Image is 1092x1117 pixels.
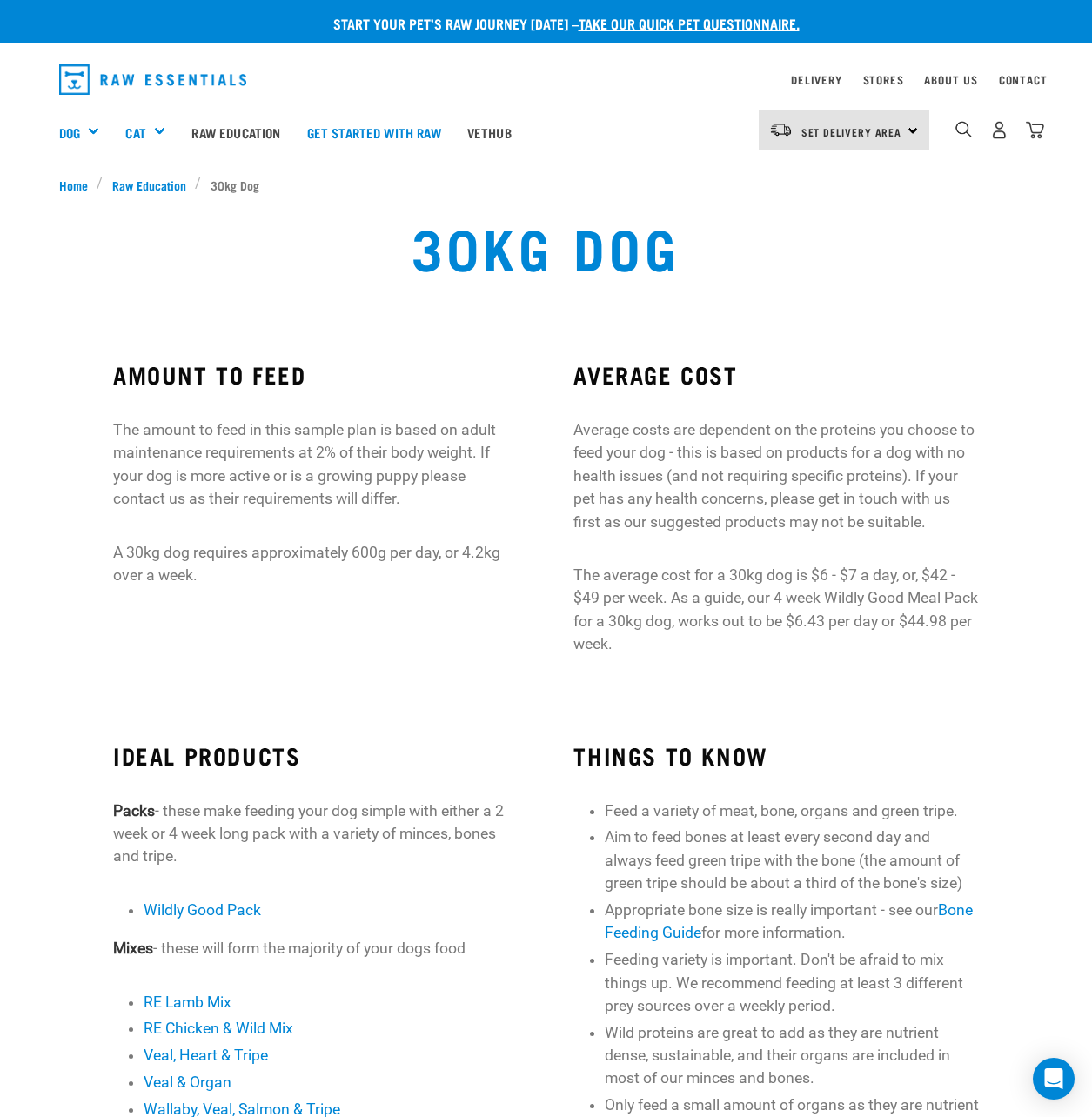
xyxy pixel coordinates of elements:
[144,1020,293,1037] a: RE Chicken & Wild Mix
[113,802,155,819] strong: Packs
[605,899,979,945] li: Appropriate bone size is really important - see our for more information.
[294,97,454,167] a: Get started with Raw
[573,742,979,769] h3: THINGS TO KNOW
[605,1021,979,1090] li: Wild proteins are great to add as they are nutrient dense, sustainable, and their organs are incl...
[454,97,525,167] a: Vethub
[113,940,153,957] strong: Mixes
[990,121,1008,139] img: user.png
[412,215,680,278] h1: 30kg Dog
[999,77,1048,83] a: Contact
[924,77,977,83] a: About Us
[144,1074,231,1091] a: Veal & Organ
[125,123,145,143] a: Cat
[59,176,1034,194] nav: breadcrumbs
[801,129,902,135] span: Set Delivery Area
[144,993,231,1011] a: RE Lamb Mix
[113,418,519,511] p: The amount to feed in this sample plan is based on adult maintenance requirements at 2% of their ...
[178,97,293,167] a: Raw Education
[144,1047,268,1064] a: Veal, Heart & Tripe
[769,122,793,137] img: van-moving.png
[955,121,972,137] img: home-icon-1@2x.png
[59,176,88,194] span: Home
[791,77,841,83] a: Delivery
[863,77,904,83] a: Stores
[45,57,1048,102] nav: dropdown navigation
[112,176,186,194] span: Raw Education
[59,123,80,143] a: Dog
[113,541,519,587] p: A 30kg dog requires approximately 600g per day, or 4.2kg over a week.
[59,176,97,194] a: Home
[605,948,979,1017] li: Feeding variety is important. Don't be afraid to mix things up. We recommend feeding at least 3 d...
[605,799,979,822] li: Feed a variety of meat, bone, organs and green tripe.
[1033,1058,1075,1100] div: Open Intercom Messenger
[113,742,519,769] h3: IDEAL PRODUCTS
[579,19,800,27] a: take our quick pet questionnaire.
[573,418,979,533] p: Average costs are dependent on the proteins you choose to feed your dog - this is based on produc...
[103,176,195,194] a: Raw Education
[605,826,979,894] li: Aim to feed bones at least every second day and always feed green tripe with the bone (the amount...
[144,901,261,919] a: Wildly Good Pack
[113,361,519,388] h3: AMOUNT TO FEED
[573,564,979,656] p: The average cost for a 30kg dog is $6 - $7 a day, or, $42 - $49 per week. As a guide, our 4 week ...
[1026,121,1044,139] img: home-icon@2x.png
[113,799,519,868] p: - these make feeding your dog simple with either a 2 week or 4 week long pack with a variety of m...
[113,937,519,960] p: - these will form the majority of your dogs food
[59,64,247,95] img: Raw Essentials Logo
[573,361,979,388] h3: AVERAGE COST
